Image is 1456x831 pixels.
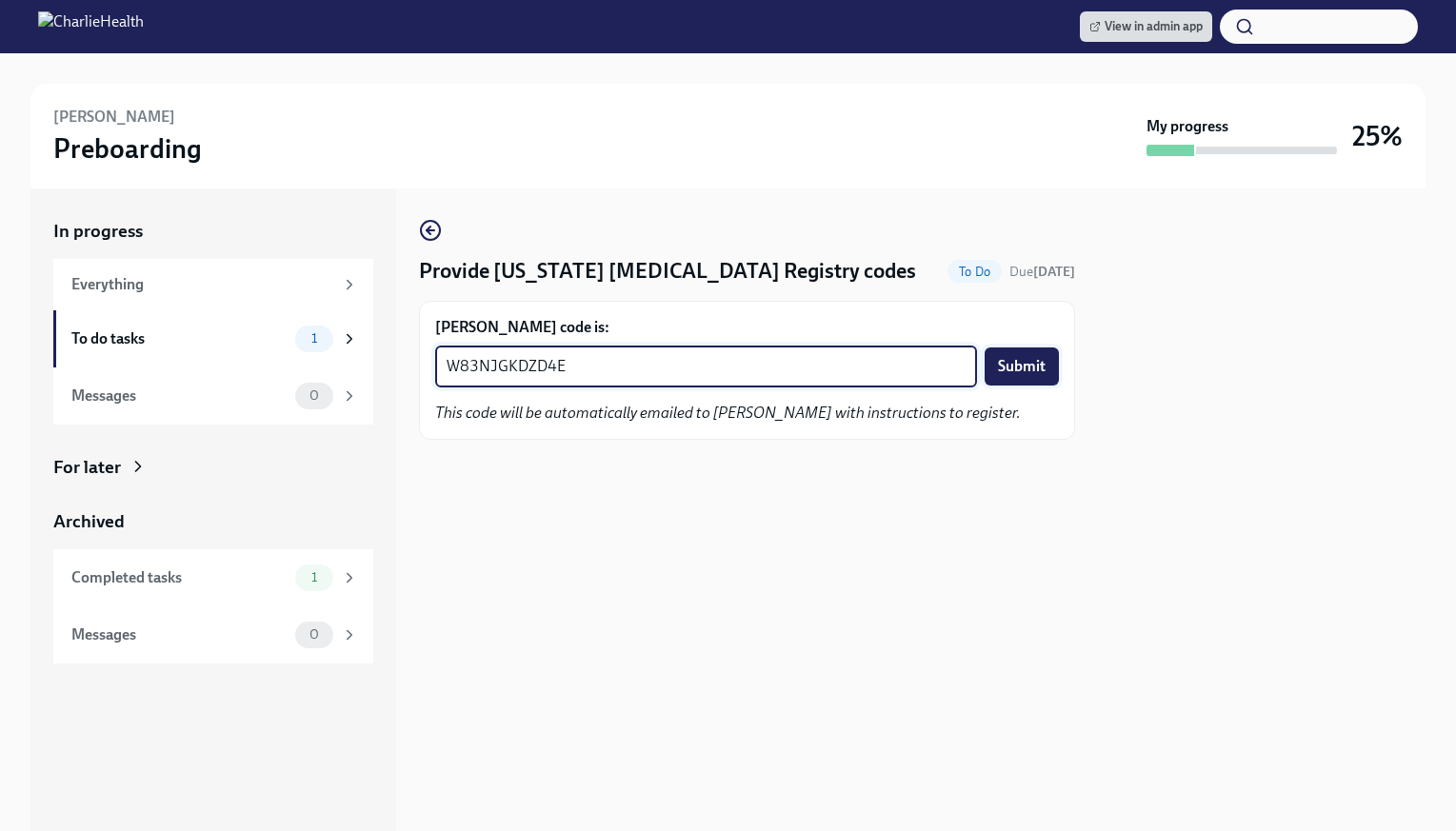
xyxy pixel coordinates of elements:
span: Submit [998,357,1046,376]
span: October 15th, 2025 09:00 [1009,263,1075,281]
span: 1 [300,331,329,346]
a: Messages0 [53,606,373,663]
em: This code will be automatically emailed to [PERSON_NAME] with instructions to register. [435,404,1021,422]
div: Completed tasks [71,567,288,588]
a: For later [53,455,373,480]
a: View in admin app [1080,11,1212,42]
img: CharlieHealth [38,11,144,42]
span: 1 [300,570,329,584]
div: For later [53,455,121,480]
div: To do tasks [71,328,288,349]
a: Messages0 [53,367,373,425]
textarea: W83NJGKDZD4E [447,355,966,378]
h4: Provide [US_STATE] [MEDICAL_DATA] Registry codes [419,257,916,286]
span: To Do [947,265,1002,279]
strong: My progress [1147,116,1228,137]
a: Everything [53,259,373,310]
span: View in admin app [1089,17,1203,36]
a: In progress [53,219,373,244]
h3: Preboarding [53,131,202,166]
span: Due [1009,264,1075,280]
h6: [PERSON_NAME] [53,107,175,128]
label: [PERSON_NAME] code is: [435,317,1059,338]
div: Messages [71,386,288,406]
button: Submit [985,347,1059,386]
a: To do tasks1 [53,310,373,367]
strong: [DATE] [1033,264,1075,280]
span: 0 [298,627,330,642]
a: Completed tasks1 [53,549,373,606]
h3: 25% [1352,119,1403,153]
div: Everything [71,274,333,295]
span: 0 [298,388,330,403]
a: Archived [53,509,373,534]
div: Messages [71,624,288,645]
